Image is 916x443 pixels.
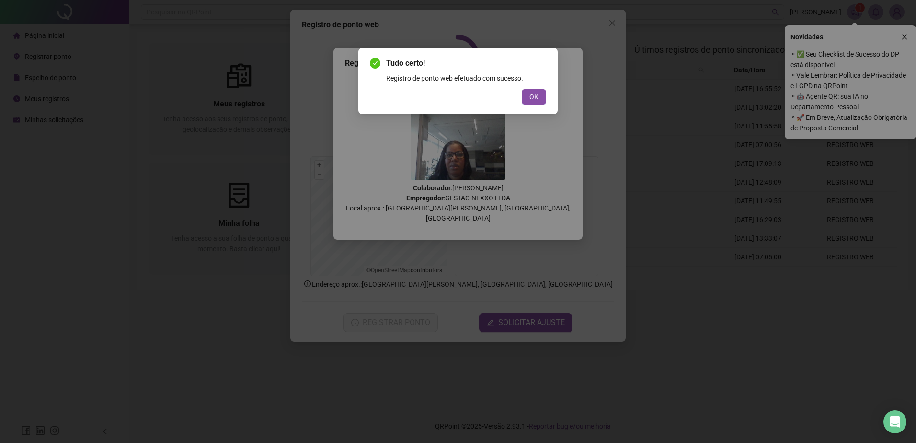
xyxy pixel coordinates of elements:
[522,89,546,105] button: OK
[883,410,906,433] div: Open Intercom Messenger
[370,58,380,69] span: check-circle
[386,58,546,69] span: Tudo certo!
[386,73,546,83] div: Registro de ponto web efetuado com sucesso.
[529,92,538,102] span: OK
